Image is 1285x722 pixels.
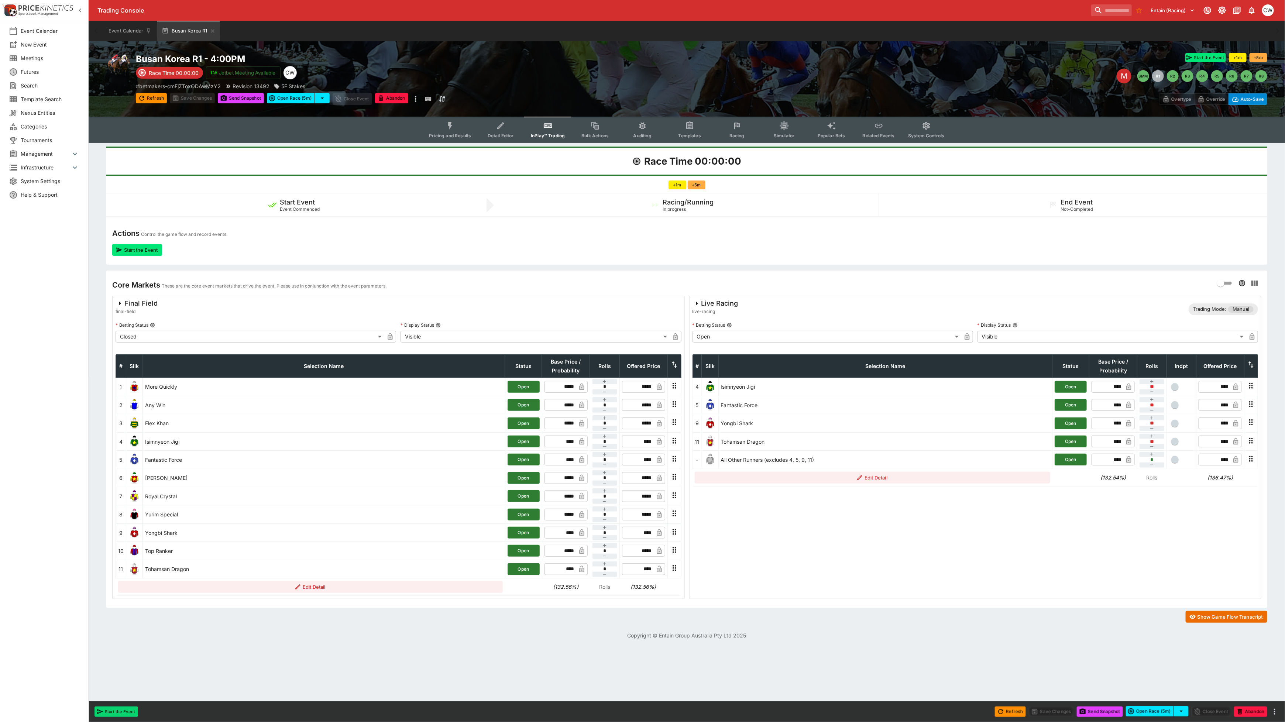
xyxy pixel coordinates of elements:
[21,177,79,185] span: System Settings
[863,133,895,138] span: Related Events
[1234,706,1267,717] button: Abandon
[116,331,384,343] div: Closed
[1241,70,1253,82] button: R7
[693,396,702,414] td: 5
[995,706,1026,717] button: Refresh
[1133,4,1145,16] button: No Bookmarks
[150,323,155,328] button: Betting Status
[116,432,126,450] td: 4
[704,417,716,429] img: runner 9
[1159,93,1267,105] div: Start From
[508,509,540,520] button: Open
[143,560,505,578] td: Tohamsan Dragon
[233,82,269,90] p: Revision 13492
[21,109,79,117] span: Nexus Entities
[663,198,714,206] h5: Racing/Running
[590,354,619,378] th: Rolls
[116,451,126,469] td: 5
[508,454,540,465] button: Open
[116,378,126,396] td: 1
[1174,706,1189,716] button: select merge strategy
[136,82,221,90] p: Copy To Clipboard
[1117,69,1131,83] div: Edit Meeting
[1211,70,1223,82] button: R5
[112,244,162,256] button: Start the Event
[1126,706,1189,716] div: split button
[1245,4,1258,17] button: Notifications
[143,523,505,541] td: Yongbi Shark
[1055,381,1087,393] button: Open
[116,523,126,541] td: 9
[1270,707,1279,716] button: more
[1186,611,1267,623] button: Show Game Flow Transcript
[206,66,281,79] button: Jetbet Meeting Available
[505,354,542,378] th: Status
[1229,93,1267,105] button: Auto-Save
[89,632,1285,639] p: Copyright © Entain Group Australia Pty Ltd 2025
[1201,4,1214,17] button: Connected to PK
[436,323,441,328] button: Display Status
[143,378,505,396] td: More Quickly
[21,82,79,89] span: Search
[508,381,540,393] button: Open
[429,133,471,138] span: Pricing and Results
[267,93,315,103] button: Open Race (5m)
[21,41,79,48] span: New Event
[1089,354,1137,378] th: Base Price / Probability
[1226,70,1238,82] button: R6
[488,133,514,138] span: Detail Editor
[1061,198,1093,206] h5: End Event
[704,381,716,393] img: runner 4
[508,472,540,484] button: Open
[136,93,167,103] button: Refresh
[1262,4,1274,16] div: Christopher Winter
[21,95,79,103] span: Template Search
[116,542,126,560] td: 10
[1234,707,1267,715] span: Mark an event as closed and abandoned.
[157,21,220,41] button: Busan Korea R1
[128,490,140,502] img: runner 7
[162,282,386,290] p: These are the core event markets that drive the event. Please use in conjunction with the event p...
[1216,4,1229,17] button: Toggle light/dark mode
[1013,323,1018,328] button: Display Status
[693,308,738,315] span: live-racing
[143,451,505,469] td: Fantastic Force
[1159,93,1195,105] button: Overtype
[21,54,79,62] span: Meetings
[702,354,718,378] th: Silk
[718,451,1052,469] td: All Other Runners (excludes 4, 5, 9, 11)
[531,133,565,138] span: InPlay™ Trading
[1137,354,1167,378] th: Rolls
[280,198,315,206] h5: Start Event
[508,417,540,429] button: Open
[143,414,505,432] td: Flex Khan
[704,399,716,411] img: runner 5
[693,432,702,450] td: 11
[1140,474,1165,481] p: Rolls
[143,505,505,523] td: Yurim Special
[1167,70,1179,82] button: R2
[143,396,505,414] td: Any Win
[1196,70,1208,82] button: R4
[281,82,305,90] p: 5F Stakes
[401,322,434,328] p: Display Status
[1228,306,1254,313] span: Manual
[116,308,158,315] span: final-field
[704,436,716,447] img: runner 11
[126,354,143,378] th: Silk
[116,414,126,432] td: 3
[128,472,140,484] img: runner 6
[1137,70,1149,82] button: SMM
[116,322,148,328] p: Betting Status
[267,93,330,103] div: split button
[1241,95,1264,103] p: Auto-Save
[678,133,701,138] span: Templates
[411,93,420,105] button: more
[695,472,1050,484] button: Edit Detail
[143,542,505,560] td: Top Ranker
[21,191,79,199] span: Help & Support
[375,94,408,102] span: Mark an event as closed and abandoned.
[97,7,1088,14] div: Trading Console
[104,21,156,41] button: Event Calendar
[592,583,617,591] p: Rolls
